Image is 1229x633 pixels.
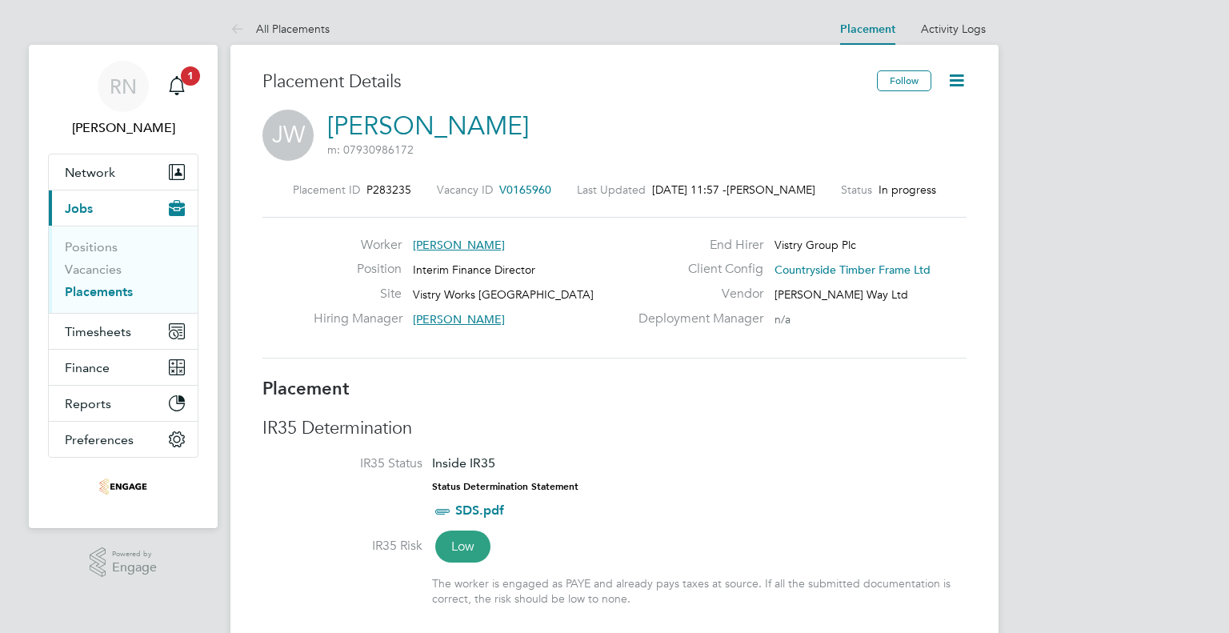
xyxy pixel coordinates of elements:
[435,531,490,563] span: Low
[90,547,158,578] a: Powered byEngage
[65,262,122,277] a: Vacancies
[327,110,529,142] a: [PERSON_NAME]
[727,182,815,197] span: [PERSON_NAME]
[49,386,198,421] button: Reports
[112,561,157,575] span: Engage
[775,238,856,252] span: Vistry Group Plc
[99,474,147,499] img: hedgerway-logo-retina.png
[327,142,414,157] span: m: 07930986172
[841,182,872,197] label: Status
[110,76,137,97] span: RN
[775,287,908,302] span: [PERSON_NAME] Way Ltd
[49,350,198,385] button: Finance
[49,314,198,349] button: Timesheets
[879,182,936,197] span: In progress
[877,70,931,91] button: Follow
[65,396,111,411] span: Reports
[314,261,402,278] label: Position
[432,576,967,605] div: The worker is engaged as PAYE and already pays taxes at source. If all the submitted documentatio...
[65,165,115,180] span: Network
[413,287,594,302] span: Vistry Works [GEOGRAPHIC_DATA]
[629,286,763,302] label: Vendor
[262,417,967,440] h3: IR35 Determination
[921,22,986,36] a: Activity Logs
[49,226,198,313] div: Jobs
[48,474,198,499] a: Go to home page
[262,455,422,472] label: IR35 Status
[29,45,218,528] nav: Main navigation
[314,286,402,302] label: Site
[65,324,131,339] span: Timesheets
[577,182,646,197] label: Last Updated
[65,201,93,216] span: Jobs
[432,481,578,492] strong: Status Determination Statement
[775,312,791,327] span: n/a
[65,360,110,375] span: Finance
[455,503,504,518] a: SDS.pdf
[65,432,134,447] span: Preferences
[48,61,198,138] a: RN[PERSON_NAME]
[499,182,551,197] span: V0165960
[437,182,493,197] label: Vacancy ID
[262,538,422,555] label: IR35 Risk
[652,182,727,197] span: [DATE] 11:57 -
[49,422,198,457] button: Preferences
[65,284,133,299] a: Placements
[49,190,198,226] button: Jobs
[48,118,198,138] span: Richard Nourse
[629,310,763,327] label: Deployment Manager
[413,262,535,277] span: Interim Finance Director
[432,455,495,471] span: Inside IR35
[161,61,193,112] a: 1
[181,66,200,86] span: 1
[775,262,931,277] span: Countryside Timber Frame Ltd
[413,238,505,252] span: [PERSON_NAME]
[49,154,198,190] button: Network
[413,312,505,327] span: [PERSON_NAME]
[262,110,314,161] span: JW
[840,22,895,36] a: Placement
[262,378,350,399] b: Placement
[366,182,411,197] span: P283235
[230,22,330,36] a: All Placements
[314,237,402,254] label: Worker
[314,310,402,327] label: Hiring Manager
[65,239,118,254] a: Positions
[112,547,157,561] span: Powered by
[293,182,360,197] label: Placement ID
[629,261,763,278] label: Client Config
[262,70,865,94] h3: Placement Details
[629,237,763,254] label: End Hirer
